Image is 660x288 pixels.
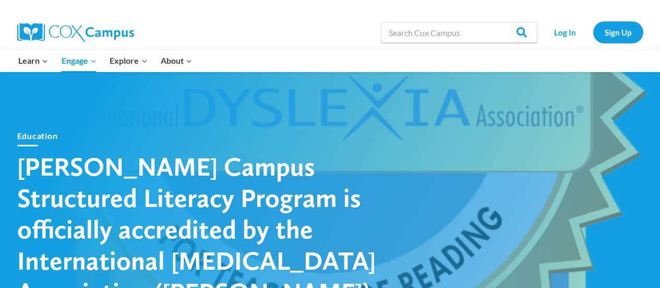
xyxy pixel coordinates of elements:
[17,131,58,141] a: Education
[593,21,643,43] a: Sign Up
[12,50,199,72] nav: Primary Navigation
[161,54,192,67] span: About
[381,22,537,43] input: Search Cox Campus
[543,21,643,43] nav: Secondary Navigation
[17,23,134,42] img: Cox Campus
[543,21,588,43] a: Log In
[62,54,97,67] span: Engage
[110,54,147,67] span: Explore
[18,54,48,67] span: Learn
